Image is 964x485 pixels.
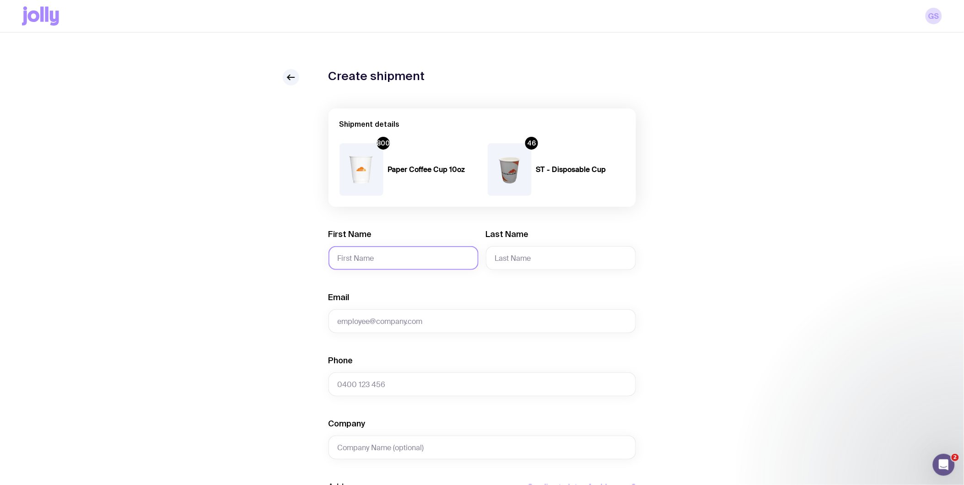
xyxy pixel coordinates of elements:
iframe: Intercom live chat [933,454,955,476]
label: Last Name [486,229,529,240]
input: First Name [329,246,479,270]
label: First Name [329,229,372,240]
input: 0400 123 456 [329,372,636,396]
h4: ST - Disposable Cup [536,165,625,174]
h1: Create shipment [329,69,425,83]
input: employee@company.com [329,309,636,333]
label: Phone [329,355,353,366]
label: Email [329,292,350,303]
span: 2 [952,454,959,461]
div: 46 [525,137,538,150]
div: 800 [377,137,390,150]
h2: Shipment details [339,119,625,129]
input: Company Name (optional) [329,436,636,459]
h4: Paper Coffee Cup 10oz [388,165,477,174]
label: Company [329,418,366,429]
a: GS [926,8,942,24]
input: Last Name [486,246,636,270]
